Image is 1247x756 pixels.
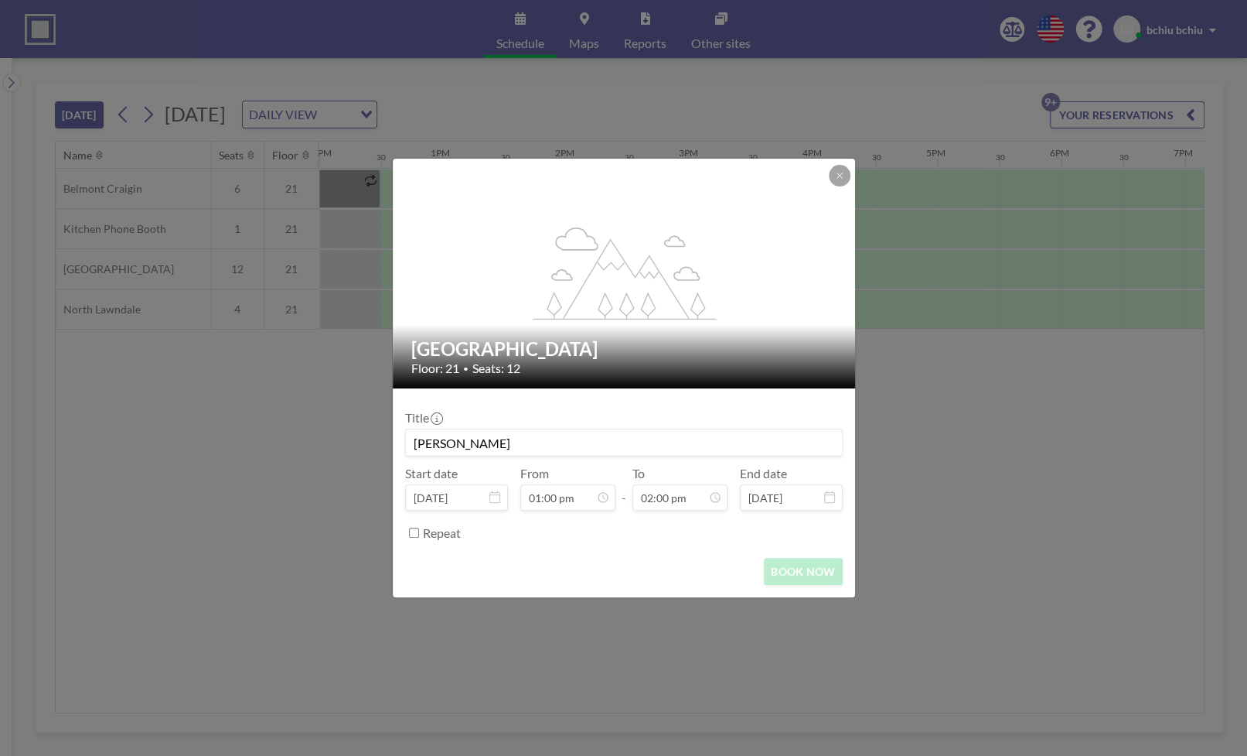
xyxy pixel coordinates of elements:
[405,410,441,426] label: Title
[411,361,459,376] span: Floor: 21
[406,429,842,456] input: bchiu's reservation
[520,466,549,481] label: From
[764,558,842,585] button: BOOK NOW
[405,466,458,481] label: Start date
[533,226,715,319] g: flex-grow: 1.2;
[622,471,626,505] span: -
[423,525,461,541] label: Repeat
[472,361,520,376] span: Seats: 12
[463,363,468,375] span: •
[740,466,787,481] label: End date
[411,337,838,361] h2: [GEOGRAPHIC_DATA]
[632,466,645,481] label: To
